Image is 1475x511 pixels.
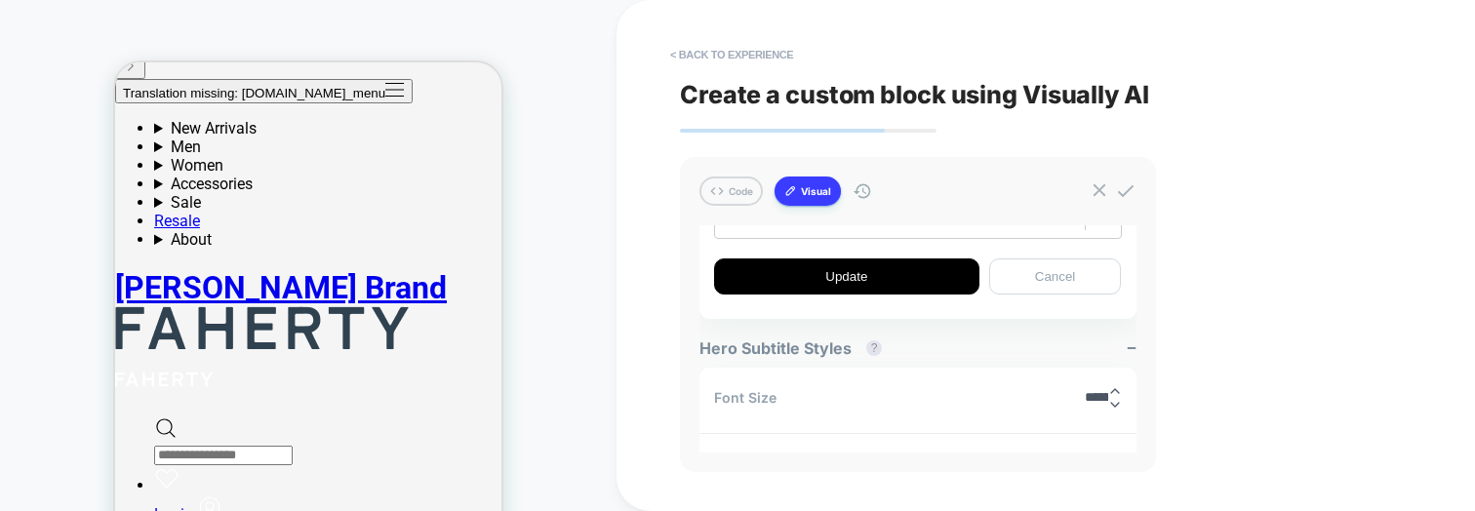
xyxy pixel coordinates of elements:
[714,389,777,406] span: Font Size
[39,354,386,403] div: Search drawer
[94,491,102,509] span: 0
[39,112,386,131] summary: Accessories
[39,94,386,112] summary: Women
[39,443,107,461] a: Login
[39,131,386,149] summary: Sale
[699,177,763,206] button: Code
[39,472,67,491] span: Cart
[39,168,386,186] summary: About
[680,80,1412,109] span: Create a custom block using Visually AI
[775,177,841,206] button: Visual
[39,75,386,94] summary: Men
[8,23,270,38] span: Translation missing: [DOMAIN_NAME]_menu
[866,340,882,356] button: ?
[699,338,892,358] span: Hero Subtitle Styles
[39,149,85,168] a: Resale
[989,258,1122,295] button: Cancel
[660,39,803,70] button: < Back to experience
[39,443,78,461] span: Login
[39,57,386,75] summary: New Arrivals
[39,491,90,509] span: 0 items
[39,472,386,509] a: Cart 0 items
[714,258,979,295] button: Update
